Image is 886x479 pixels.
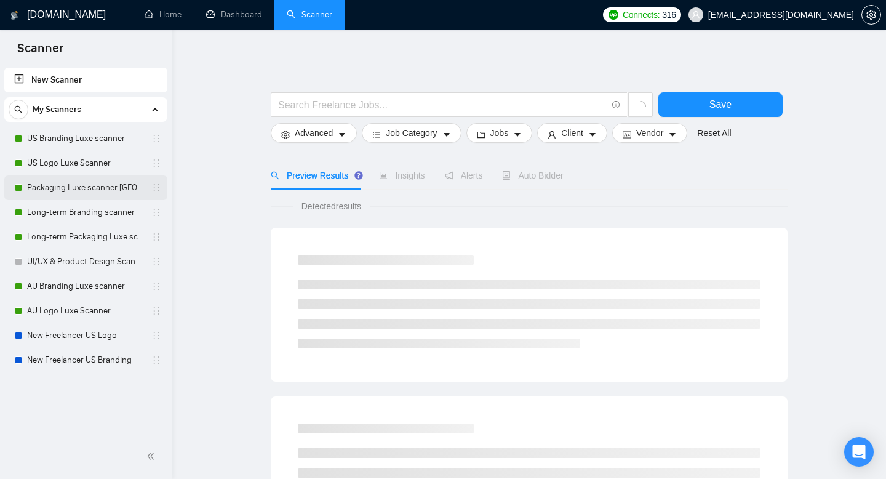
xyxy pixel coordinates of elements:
[27,348,144,372] a: New Freelancer US Branding
[338,130,346,139] span: caret-down
[146,450,159,462] span: double-left
[668,130,677,139] span: caret-down
[151,331,161,340] span: holder
[287,9,332,20] a: searchScanner
[502,171,563,180] span: Auto Bidder
[14,68,158,92] a: New Scanner
[145,9,182,20] a: homeHome
[27,175,144,200] a: Packaging Luxe scanner [GEOGRAPHIC_DATA]
[612,101,620,109] span: info-circle
[151,281,161,291] span: holder
[362,123,461,143] button: barsJob Categorycaret-down
[27,151,144,175] a: US Logo Luxe Scanner
[27,225,144,249] a: Long-term Packaging Luxe scanner
[33,97,81,122] span: My Scanners
[278,97,607,113] input: Search Freelance Jobs...
[609,10,618,20] img: upwork-logo.png
[151,158,161,168] span: holder
[477,130,485,139] span: folder
[662,8,676,22] span: 316
[623,8,660,22] span: Connects:
[206,9,262,20] a: dashboardDashboard
[151,183,161,193] span: holder
[379,171,388,180] span: area-chart
[151,306,161,316] span: holder
[4,97,167,372] li: My Scanners
[293,199,370,213] span: Detected results
[861,10,881,20] a: setting
[151,207,161,217] span: holder
[4,68,167,92] li: New Scanner
[271,171,359,180] span: Preview Results
[612,123,687,143] button: idcardVendorcaret-down
[588,130,597,139] span: caret-down
[9,105,28,114] span: search
[445,171,483,180] span: Alerts
[548,130,556,139] span: user
[379,171,425,180] span: Insights
[537,123,607,143] button: userClientcaret-down
[27,126,144,151] a: US Branding Luxe scanner
[502,171,511,180] span: robot
[151,355,161,365] span: holder
[27,274,144,299] a: AU Branding Luxe scanner
[442,130,451,139] span: caret-down
[281,130,290,139] span: setting
[844,437,874,467] div: Open Intercom Messenger
[151,134,161,143] span: holder
[466,123,533,143] button: folderJobscaret-down
[27,299,144,323] a: AU Logo Luxe Scanner
[271,171,279,180] span: search
[10,6,19,25] img: logo
[513,130,522,139] span: caret-down
[27,323,144,348] a: New Freelancer US Logo
[861,5,881,25] button: setting
[561,126,583,140] span: Client
[27,200,144,225] a: Long-term Branding scanner
[295,126,333,140] span: Advanced
[372,130,381,139] span: bars
[386,126,437,140] span: Job Category
[9,100,28,119] button: search
[490,126,509,140] span: Jobs
[271,123,357,143] button: settingAdvancedcaret-down
[353,170,364,181] div: Tooltip anchor
[151,257,161,267] span: holder
[692,10,700,19] span: user
[709,97,732,112] span: Save
[697,126,731,140] a: Reset All
[151,232,161,242] span: holder
[27,249,144,274] a: UI/UX & Product Design Scanner
[7,39,73,65] span: Scanner
[445,171,453,180] span: notification
[623,130,631,139] span: idcard
[658,92,783,117] button: Save
[636,126,663,140] span: Vendor
[635,101,646,112] span: loading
